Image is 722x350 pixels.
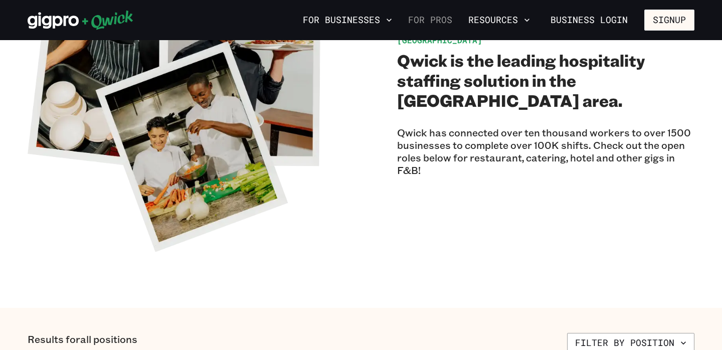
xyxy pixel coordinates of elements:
button: Signup [644,10,694,31]
button: For Businesses [299,12,396,29]
h2: Qwick is the leading hospitality staffing solution in the [GEOGRAPHIC_DATA] area. [397,50,694,110]
a: Business Login [542,10,636,31]
span: [GEOGRAPHIC_DATA] [397,35,482,45]
p: Qwick has connected over ten thousand workers to over 1500 businesses to complete over 100K shift... [397,126,694,177]
a: For Pros [404,12,456,29]
button: Resources [464,12,534,29]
